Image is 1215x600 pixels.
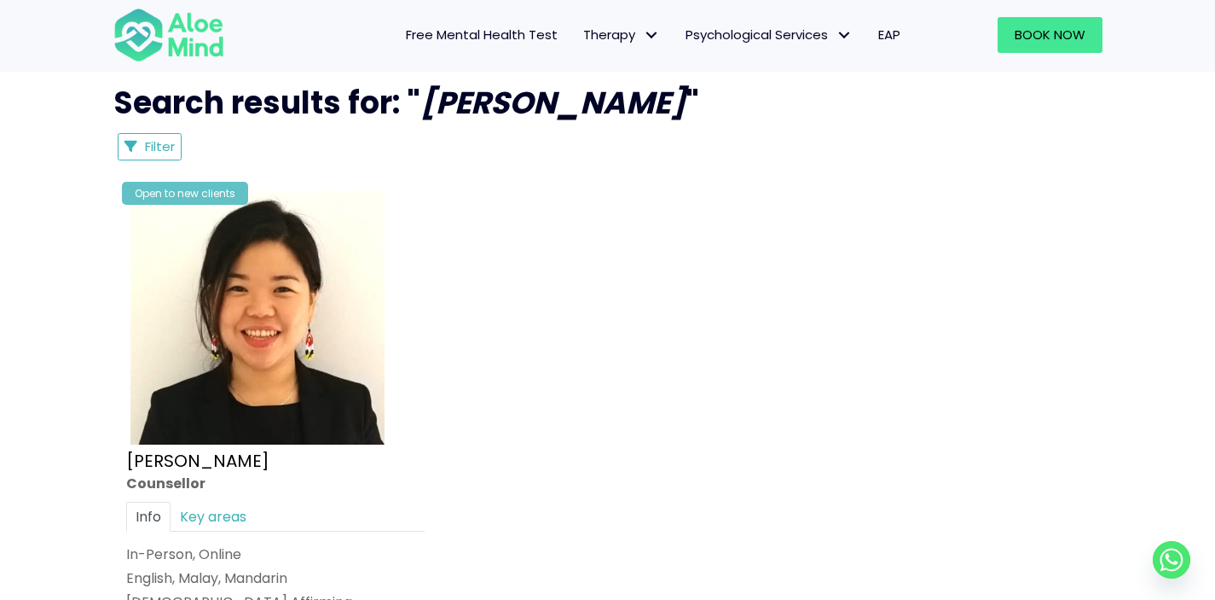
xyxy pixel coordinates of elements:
div: Open to new clients [122,182,248,205]
span: Free Mental Health Test [406,26,558,44]
span: Therapy: submenu [639,23,664,48]
span: Psychological Services [686,26,853,44]
span: EAP [878,26,900,44]
img: Karen Counsellor [130,190,385,445]
h2: Search results for: " " [113,82,1102,125]
img: Aloe mind Logo [113,7,224,63]
a: [PERSON_NAME] [126,449,269,473]
a: Free Mental Health Test [393,17,570,53]
span: Filter [145,137,175,155]
nav: Menu [246,17,913,53]
span: Psychological Services: submenu [832,23,857,48]
p: English, Malay, Mandarin [126,568,425,588]
div: In-Person, Online [126,545,425,564]
a: Info [126,502,171,532]
div: Counsellor [126,474,425,493]
a: TherapyTherapy: submenu [570,17,673,53]
a: EAP [865,17,913,53]
button: Filter Listings [118,133,182,160]
a: Psychological ServicesPsychological Services: submenu [673,17,865,53]
span: Therapy [583,26,660,44]
span: Book Now [1015,26,1085,44]
em: [PERSON_NAME] [420,81,686,125]
a: Book Now [998,17,1102,53]
a: Whatsapp [1153,541,1190,579]
a: Key areas [171,502,256,532]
